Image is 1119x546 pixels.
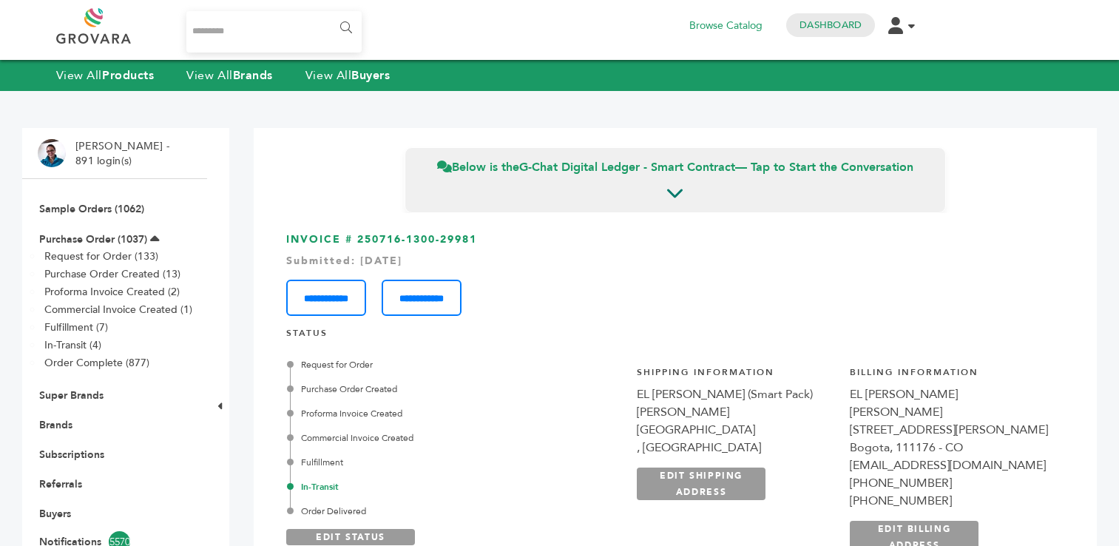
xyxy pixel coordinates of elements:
strong: G-Chat Digital Ledger - Smart Contract [519,159,735,175]
div: EL [PERSON_NAME] [850,385,1048,403]
div: Commercial Invoice Created [290,431,558,445]
div: [STREET_ADDRESS][PERSON_NAME] [850,421,1048,439]
div: [PERSON_NAME] [637,403,835,421]
strong: Products [102,67,154,84]
h4: STATUS [286,327,1064,347]
a: Proforma Invoice Created (2) [44,285,180,299]
div: [GEOGRAPHIC_DATA] [637,421,835,439]
a: Referrals [39,477,82,491]
h4: Shipping Information [637,366,835,386]
a: Browse Catalog [689,18,763,34]
h4: Billing Information [850,366,1048,386]
a: Dashboard [799,18,862,32]
div: [PHONE_NUMBER] [850,492,1048,510]
div: , [GEOGRAPHIC_DATA] [637,439,835,456]
div: Request for Order [290,358,558,371]
a: In-Transit (4) [44,338,101,352]
div: [EMAIL_ADDRESS][DOMAIN_NAME] [850,456,1048,474]
div: Purchase Order Created [290,382,558,396]
a: Purchase Order Created (13) [44,267,180,281]
div: [PERSON_NAME] [850,403,1048,421]
a: Fulfillment (7) [44,320,108,334]
a: Subscriptions [39,448,104,462]
div: Bogota, 111176 - CO [850,439,1048,456]
li: [PERSON_NAME] - 891 login(s) [75,139,173,168]
a: View AllBuyers [305,67,391,84]
a: EDIT STATUS [286,529,415,545]
div: Fulfillment [290,456,558,469]
a: Order Complete (877) [44,356,149,370]
a: Sample Orders (1062) [39,202,144,216]
a: View AllBrands [186,67,273,84]
a: Commercial Invoice Created (1) [44,303,192,317]
a: Request for Order (133) [44,249,158,263]
a: Super Brands [39,388,104,402]
strong: Buyers [351,67,390,84]
a: EDIT SHIPPING ADDRESS [637,468,765,500]
a: View AllProducts [56,67,155,84]
div: Proforma Invoice Created [290,407,558,420]
div: EL [PERSON_NAME] (Smart Pack) [637,385,835,403]
h3: INVOICE # 250716-1300-29981 [286,232,1064,316]
div: Order Delivered [290,505,558,518]
span: Below is the — Tap to Start the Conversation [437,159,913,175]
div: Submitted: [DATE] [286,254,1064,269]
div: In-Transit [290,480,558,493]
div: [PHONE_NUMBER] [850,474,1048,492]
a: Purchase Order (1037) [39,232,147,246]
strong: Brands [233,67,273,84]
a: Buyers [39,507,71,521]
input: Search... [186,11,362,53]
a: Brands [39,418,72,432]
